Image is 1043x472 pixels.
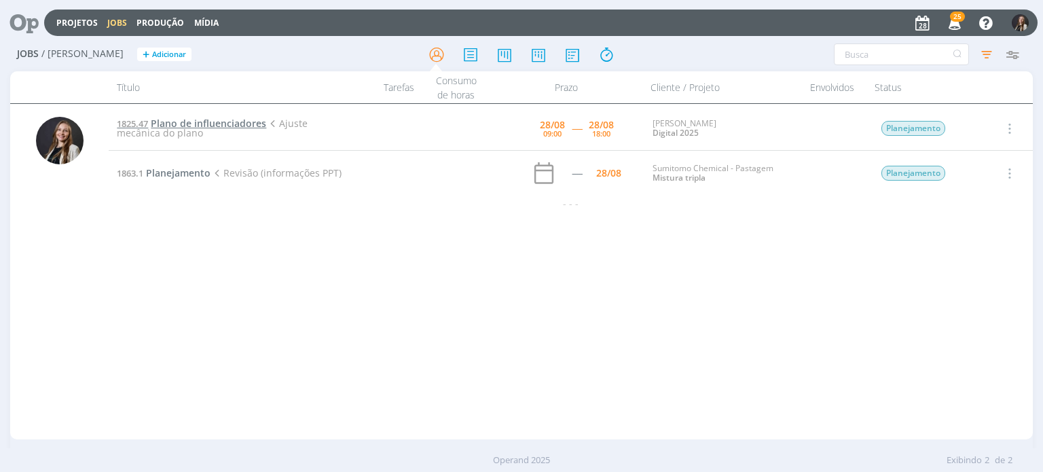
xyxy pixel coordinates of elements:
[107,17,127,29] a: Jobs
[653,172,706,183] a: Mistura tripla
[799,71,866,103] div: Envolvidos
[56,17,98,29] a: Projetos
[152,50,186,59] span: Adicionar
[592,130,610,137] div: 18:00
[642,71,799,103] div: Cliente / Projeto
[572,122,582,134] span: -----
[1012,14,1029,31] img: L
[572,168,582,178] div: -----
[422,71,490,103] div: Consumo de horas
[52,18,102,29] button: Projetos
[881,166,945,181] span: Planejamento
[653,164,792,183] div: Sumitomo Chemical - Pastagem
[211,166,341,179] span: Revisão (informações PPT)
[866,71,982,103] div: Status
[151,117,266,130] span: Plano de influenciadores
[653,127,699,139] a: Digital 2025
[589,120,614,130] div: 28/08
[940,11,968,35] button: 25
[1008,454,1012,467] span: 2
[117,117,266,130] a: 1825.47Plano de influenciadores
[947,454,982,467] span: Exibindo
[490,71,642,103] div: Prazo
[995,454,1005,467] span: de
[341,71,422,103] div: Tarefas
[190,18,223,29] button: Mídia
[36,117,84,164] img: L
[143,48,149,62] span: +
[17,48,39,60] span: Jobs
[881,121,945,136] span: Planejamento
[117,117,148,130] span: 1825.47
[109,196,1032,211] div: - - -
[985,454,989,467] span: 2
[146,166,211,179] span: Planejamento
[194,17,219,29] a: Mídia
[109,71,340,103] div: Título
[117,167,143,179] span: 1863.1
[1011,11,1029,35] button: L
[596,168,621,178] div: 28/08
[117,117,307,139] span: Ajuste mecânica do plano
[132,18,188,29] button: Produção
[653,119,792,139] div: [PERSON_NAME]
[117,166,211,179] a: 1863.1Planejamento
[540,120,565,130] div: 28/08
[137,48,191,62] button: +Adicionar
[136,17,184,29] a: Produção
[950,12,965,22] span: 25
[103,18,131,29] button: Jobs
[834,43,969,65] input: Busca
[543,130,562,137] div: 09:00
[41,48,124,60] span: / [PERSON_NAME]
